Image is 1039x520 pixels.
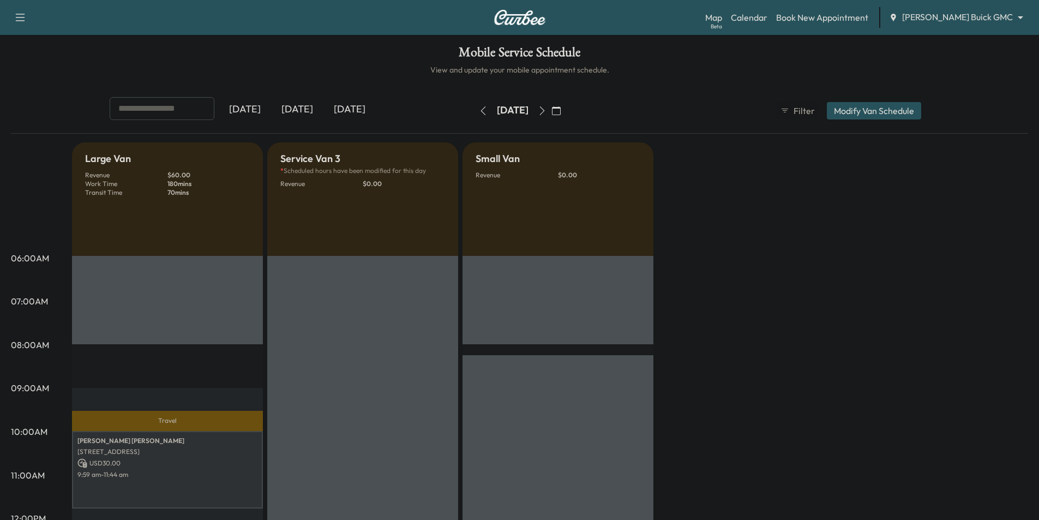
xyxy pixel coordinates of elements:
p: USD 30.00 [77,458,257,468]
p: 10:00AM [11,425,47,438]
p: $ 0.00 [363,180,445,188]
p: [PERSON_NAME] [PERSON_NAME] [77,437,257,445]
h5: Service Van 3 [280,151,340,166]
span: Filter [794,104,813,117]
p: 09:00AM [11,381,49,395]
a: MapBeta [705,11,722,24]
p: Revenue [85,171,167,180]
p: 11:00AM [11,469,45,482]
div: [DATE] [323,97,376,122]
button: Filter [776,102,818,119]
h6: View and update your mobile appointment schedule. [11,64,1028,75]
h1: Mobile Service Schedule [11,46,1028,64]
div: [DATE] [271,97,323,122]
button: Modify Van Schedule [827,102,921,119]
a: Calendar [731,11,767,24]
p: 9:59 am - 11:44 am [77,470,257,479]
img: Curbee Logo [494,10,546,25]
h5: Small Van [476,151,520,166]
p: 180 mins [167,180,250,188]
p: Revenue [280,180,363,188]
p: $ 0.00 [558,171,640,180]
p: 70 mins [167,188,250,197]
p: $ 60.00 [167,171,250,180]
p: 08:00AM [11,338,49,351]
div: [DATE] [497,104,528,117]
p: Revenue [476,171,558,180]
div: [DATE] [219,97,271,122]
p: 07:00AM [11,295,48,308]
p: [STREET_ADDRESS] [77,447,257,456]
h5: Large Van [85,151,131,166]
p: Work Time [85,180,167,188]
div: Beta [711,22,722,31]
a: Book New Appointment [776,11,868,24]
p: 06:00AM [11,252,49,265]
p: Transit Time [85,188,167,197]
p: Travel [72,411,263,432]
span: [PERSON_NAME] Buick GMC [902,11,1013,23]
p: Scheduled hours have been modified for this day [280,166,445,175]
